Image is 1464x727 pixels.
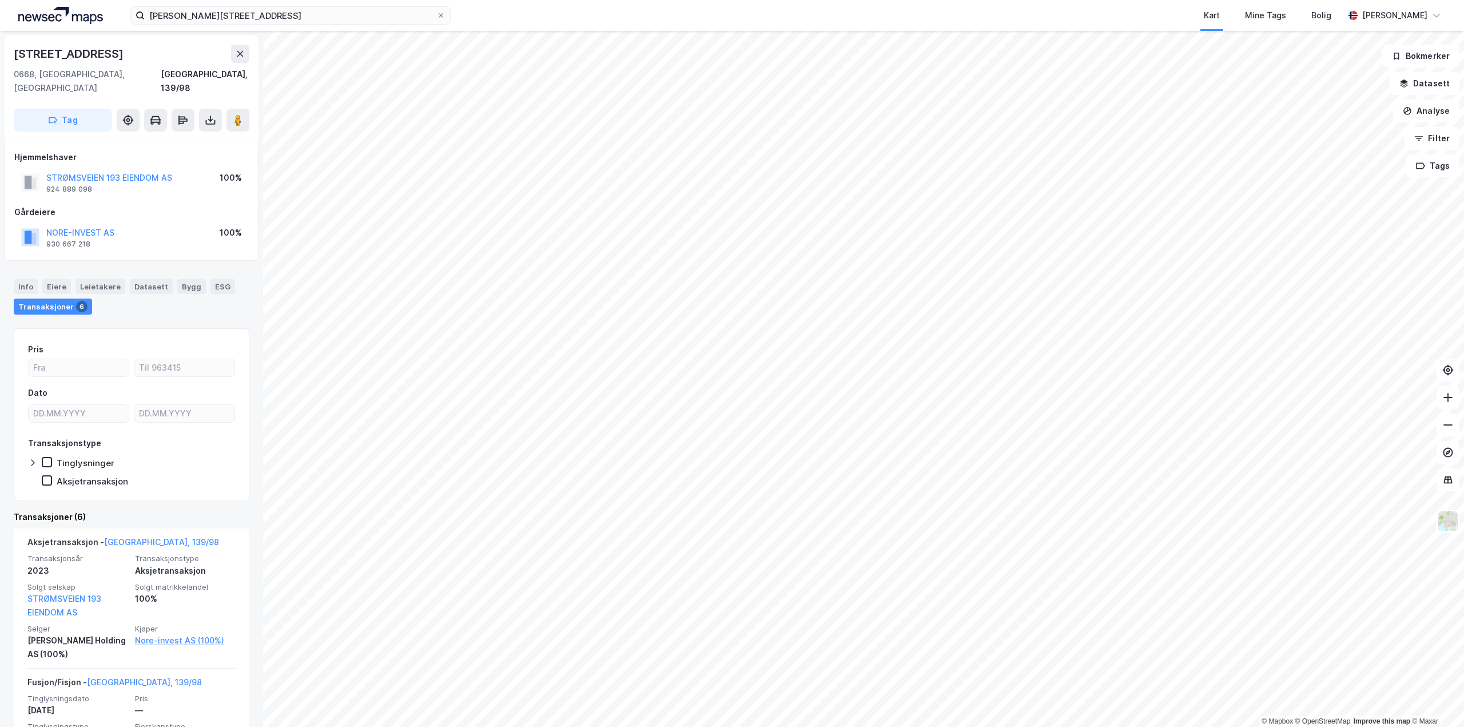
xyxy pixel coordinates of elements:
[14,299,92,315] div: Transaksjoner
[1390,72,1459,95] button: Datasett
[14,45,126,63] div: [STREET_ADDRESS]
[27,634,128,661] div: [PERSON_NAME] Holding AS (100%)
[28,386,47,400] div: Dato
[14,109,112,132] button: Tag
[1407,672,1464,727] div: Kontrollprogram for chat
[135,704,236,717] div: —
[27,594,101,617] a: STRØMSVEIEN 193 EIENDOM AS
[135,554,236,563] span: Transaksjonstype
[210,279,235,294] div: ESG
[27,704,128,717] div: [DATE]
[28,343,43,356] div: Pris
[1382,45,1459,67] button: Bokmerker
[1406,154,1459,177] button: Tags
[27,582,128,592] span: Solgt selskap
[135,582,236,592] span: Solgt matrikkelandel
[1437,510,1459,532] img: Z
[135,592,236,606] div: 100%
[1407,672,1464,727] iframe: Chat Widget
[104,537,219,547] a: [GEOGRAPHIC_DATA], 139/98
[29,359,129,376] input: Fra
[14,67,161,95] div: 0668, [GEOGRAPHIC_DATA], [GEOGRAPHIC_DATA]
[57,458,114,468] div: Tinglysninger
[135,694,236,704] span: Pris
[135,564,236,578] div: Aksjetransaksjon
[1245,9,1286,22] div: Mine Tags
[46,240,90,249] div: 930 667 218
[27,535,219,554] div: Aksjetransaksjon -
[27,676,202,694] div: Fusjon/Fisjon -
[1362,9,1427,22] div: [PERSON_NAME]
[135,624,236,634] span: Kjøper
[1354,717,1410,725] a: Improve this map
[220,171,242,185] div: 100%
[28,436,101,450] div: Transaksjonstype
[27,624,128,634] span: Selger
[29,405,129,422] input: DD.MM.YYYY
[27,554,128,563] span: Transaksjonsår
[14,279,38,294] div: Info
[134,359,234,376] input: Til 963415
[130,279,173,294] div: Datasett
[57,476,128,487] div: Aksjetransaksjon
[220,226,242,240] div: 100%
[42,279,71,294] div: Eiere
[1204,9,1220,22] div: Kart
[76,301,87,312] div: 6
[161,67,249,95] div: [GEOGRAPHIC_DATA], 139/98
[75,279,125,294] div: Leietakere
[1311,9,1331,22] div: Bolig
[135,634,236,647] a: Nore-invest AS (100%)
[18,7,103,24] img: logo.a4113a55bc3d86da70a041830d287a7e.svg
[14,510,249,524] div: Transaksjoner (6)
[1393,100,1459,122] button: Analyse
[46,185,92,194] div: 924 889 098
[145,7,436,24] input: Søk på adresse, matrikkel, gårdeiere, leietakere eller personer
[1405,127,1459,150] button: Filter
[14,205,249,219] div: Gårdeiere
[14,150,249,164] div: Hjemmelshaver
[27,694,128,704] span: Tinglysningsdato
[27,564,128,578] div: 2023
[1295,717,1351,725] a: OpenStreetMap
[1262,717,1293,725] a: Mapbox
[134,405,234,422] input: DD.MM.YYYY
[177,279,206,294] div: Bygg
[87,677,202,687] a: [GEOGRAPHIC_DATA], 139/98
